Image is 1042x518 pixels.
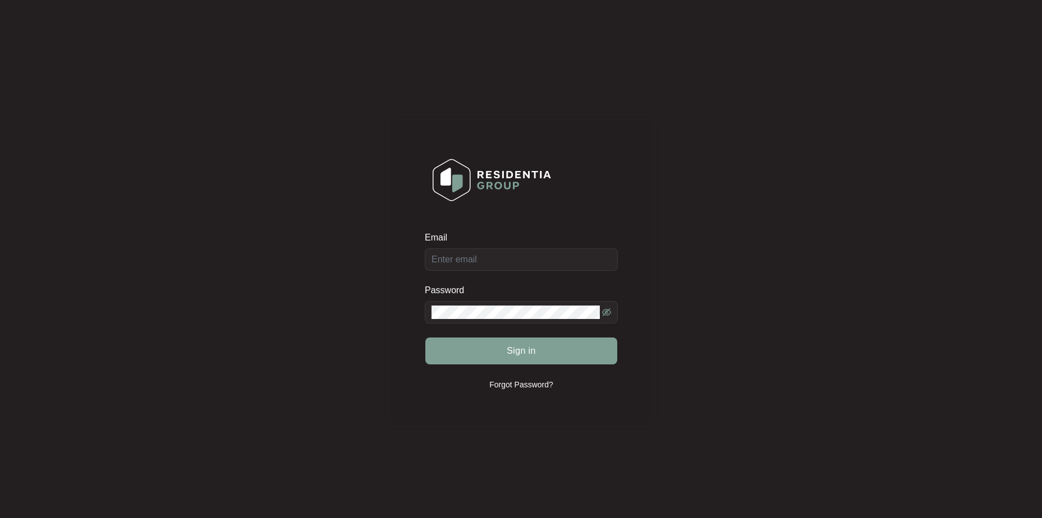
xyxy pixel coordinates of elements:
[425,337,617,364] button: Sign in
[425,232,455,243] label: Email
[425,151,558,209] img: Login Logo
[602,308,611,317] span: eye-invisible
[425,248,618,271] input: Email
[489,379,553,390] p: Forgot Password?
[507,344,536,358] span: Sign in
[425,285,472,296] label: Password
[432,306,600,319] input: Password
